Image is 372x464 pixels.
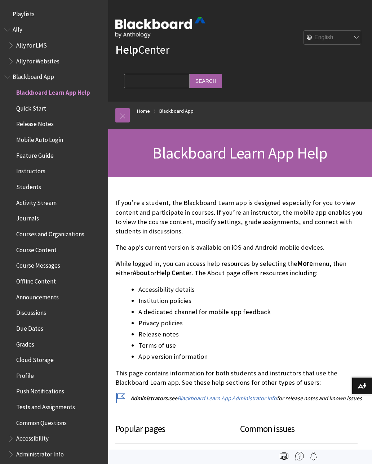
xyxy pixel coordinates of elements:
span: Blackboard App [13,71,54,81]
a: Blackboard Learn App Administrator Info [177,394,277,402]
li: Accessibility details [138,285,365,295]
span: Help Center [156,269,192,277]
img: Print [280,452,288,460]
input: Search [190,74,222,88]
img: More help [295,452,304,460]
span: More [297,259,313,268]
h3: Common issues [240,422,358,443]
span: Course Content [16,244,57,254]
span: Release Notes [16,118,54,128]
span: Tests and Assignments [16,401,75,411]
span: Instructors [16,165,45,175]
span: Administrator Info [16,448,64,458]
span: Mobile Auto Login [16,134,63,143]
li: Release notes [138,329,365,339]
li: Privacy policies [138,318,365,328]
span: About [133,269,150,277]
span: Cloud Storage [16,354,54,363]
span: Ally [13,24,22,34]
span: Courses and Organizations [16,228,84,238]
span: Course Messages [16,260,60,269]
nav: Book outline for Blackboard App Help [4,71,104,460]
li: Institution policies [138,296,365,306]
a: Blackboard App [159,107,194,116]
p: If you’re a student, the Blackboard Learn app is designed especially for you to view content and ... [115,198,365,236]
span: Common Questions [16,417,67,427]
p: While logged in, you can access help resources by selecting the menu, then either or . The About ... [115,259,365,278]
nav: Book outline for Playlists [4,8,104,20]
img: Follow this page [309,452,318,460]
span: Discussions [16,307,46,316]
span: Quick Start [16,102,46,112]
a: HelpCenter [115,43,169,57]
span: Playlists [13,8,35,18]
a: Home [137,107,150,116]
span: Blackboard Learn App Help [16,86,90,96]
p: This page contains information for both students and instructors that use the Blackboard Learn ap... [115,369,365,387]
span: Offline Content [16,275,56,285]
li: A dedicated channel for mobile app feedback [138,307,365,317]
span: Announcements [16,291,59,301]
select: Site Language Selector [304,31,362,45]
span: Ally for Websites [16,55,59,65]
li: App version information [138,352,365,362]
span: Students [16,181,41,191]
span: Feature Guide [16,150,54,159]
span: Due Dates [16,322,43,332]
span: Push Notifications [16,385,64,395]
span: Profile [16,370,34,379]
li: Terms of use [138,340,365,351]
span: Ally for LMS [16,39,47,49]
span: Blackboard Learn App Help [152,143,327,163]
strong: Help [115,43,138,57]
span: Journals [16,213,39,222]
p: The app's current version is available on iOS and Android mobile devices. [115,243,365,252]
h3: Popular pages [115,422,240,443]
img: Blackboard by Anthology [115,17,205,38]
span: Grades [16,338,34,348]
span: Activity Stream [16,197,57,206]
span: Accessibility [16,433,49,442]
p: see for release notes and known issues [115,394,365,402]
span: Administrators: [130,394,169,402]
nav: Book outline for Anthology Ally Help [4,24,104,67]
